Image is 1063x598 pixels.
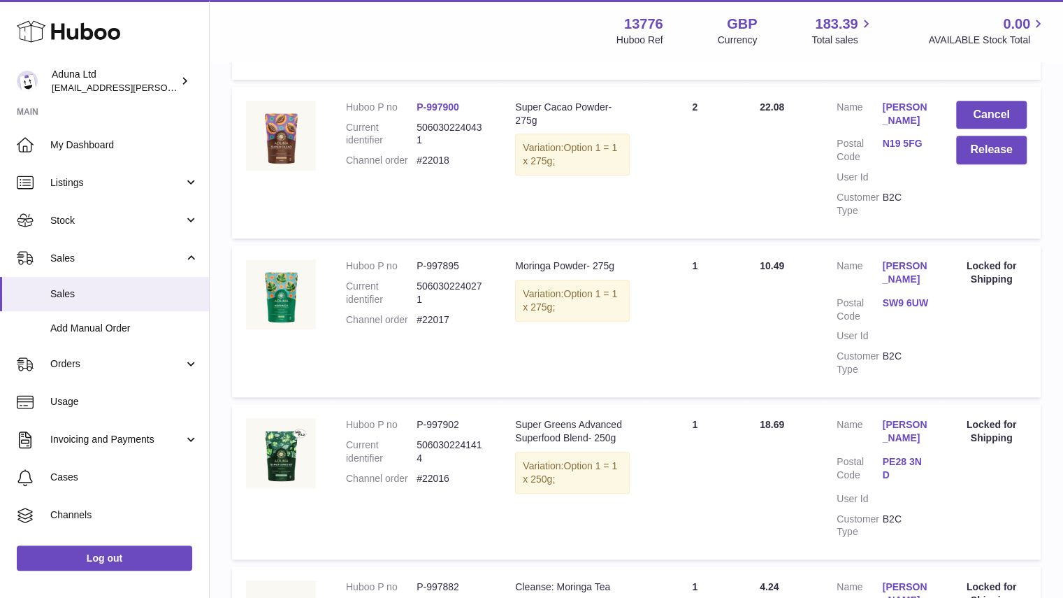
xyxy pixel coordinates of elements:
[50,433,184,446] span: Invoicing and Payments
[417,313,487,327] dd: #22017
[837,137,882,164] dt: Postal Code
[346,439,417,465] dt: Current identifier
[50,252,184,265] span: Sales
[882,455,927,482] a: PE28 3ND
[727,15,757,34] strong: GBP
[50,138,198,152] span: My Dashboard
[837,492,882,506] dt: User Id
[760,581,779,592] span: 4.24
[837,418,882,448] dt: Name
[882,418,927,445] a: [PERSON_NAME]
[837,513,882,539] dt: Customer Type
[417,259,487,273] dd: P-997895
[417,472,487,485] dd: #22016
[246,259,316,329] img: MORINGA-POWDER-POUCH-FOP-CHALK.jpg
[956,259,1027,286] div: Locked for Shipping
[837,297,882,323] dt: Postal Code
[515,259,630,273] div: Moringa Powder- 275g
[346,259,417,273] dt: Huboo P no
[50,357,184,371] span: Orders
[811,34,874,47] span: Total sales
[346,472,417,485] dt: Channel order
[882,259,927,286] a: [PERSON_NAME]
[1003,15,1030,34] span: 0.00
[515,134,630,176] div: Variation:
[515,280,630,322] div: Variation:
[956,136,1027,164] button: Release
[50,214,184,227] span: Stock
[624,15,663,34] strong: 13776
[50,395,198,408] span: Usage
[246,101,316,171] img: SUPER-CACAO-POWDER-POUCH-FOP-CHALK.jpg
[882,101,927,127] a: [PERSON_NAME]
[346,121,417,148] dt: Current identifier
[515,452,630,494] div: Variation:
[52,68,178,94] div: Aduna Ltd
[928,15,1046,47] a: 0.00 AVAILABLE Stock Total
[346,280,417,306] dt: Current identifier
[837,259,882,290] dt: Name
[760,419,784,430] span: 18.69
[837,455,882,485] dt: Postal Code
[956,101,1027,129] button: Cancel
[523,460,617,485] span: Option 1 = 1 x 250g;
[523,142,617,166] span: Option 1 = 1 x 275g;
[718,34,758,47] div: Currency
[760,101,784,113] span: 22.08
[956,418,1027,445] div: Locked for Shipping
[515,581,630,594] div: Cleanse: Moringa Tea
[417,581,487,594] dd: P-997882
[644,245,746,397] td: 1
[837,329,882,343] dt: User Id
[837,101,882,131] dt: Name
[882,137,927,150] a: N19 5FG
[616,34,663,47] div: Huboo Ref
[837,171,882,184] dt: User Id
[17,546,192,571] a: Log out
[515,418,630,445] div: Super Greens Advanced Superfood Blend- 250g
[246,418,316,488] img: SUPER-GREENS-ADVANCED-SUPERFOOD-BLEND-POUCH-FOP-CHALK.jpg
[928,34,1046,47] span: AVAILABLE Stock Total
[882,191,927,218] dd: B2C
[417,101,459,113] a: P-997900
[417,280,487,306] dd: 5060302240271
[417,439,487,465] dd: 5060302241414
[50,322,198,335] span: Add Manual Order
[760,260,784,271] span: 10.49
[417,154,487,167] dd: #22018
[346,581,417,594] dt: Huboo P no
[811,15,874,47] a: 183.39 Total sales
[644,404,746,560] td: 1
[50,287,198,301] span: Sales
[523,288,617,313] span: Option 1 = 1 x 275g;
[837,350,882,376] dt: Customer Type
[882,297,927,310] a: SW9 6UW
[346,154,417,167] dt: Channel order
[50,176,184,190] span: Listings
[515,101,630,127] div: Super Cacao Powder- 275g
[50,471,198,484] span: Cases
[346,313,417,327] dt: Channel order
[346,101,417,114] dt: Huboo P no
[52,82,355,93] span: [EMAIL_ADDRESS][PERSON_NAME][PERSON_NAME][DOMAIN_NAME]
[417,418,487,432] dd: P-997902
[837,191,882,218] dt: Customer Type
[50,508,198,522] span: Channels
[815,15,858,34] span: 183.39
[17,71,38,92] img: deborahe.kamara@aduna.com
[882,513,927,539] dd: B2C
[644,87,746,239] td: 2
[417,121,487,148] dd: 5060302240431
[882,350,927,376] dd: B2C
[346,418,417,432] dt: Huboo P no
